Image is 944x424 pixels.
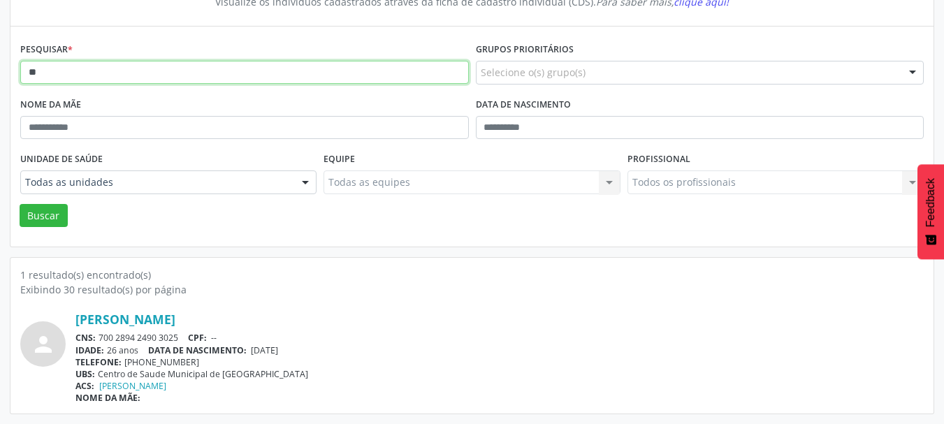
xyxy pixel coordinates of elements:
div: 1 resultado(s) encontrado(s) [20,268,924,282]
span: -- [211,332,217,344]
i: person [31,332,56,357]
span: Selecione o(s) grupo(s) [481,65,586,80]
div: [PHONE_NUMBER] [75,356,924,368]
div: 26 anos [75,344,924,356]
button: Buscar [20,204,68,228]
div: 700 2894 2490 3025 [75,332,924,344]
div: Centro de Saude Municipal de [GEOGRAPHIC_DATA] [75,368,924,380]
a: [PERSON_NAME] [99,380,166,392]
span: CNS: [75,332,96,344]
label: Equipe [324,149,355,170]
span: TELEFONE: [75,356,122,368]
span: [DATE] [251,344,278,356]
a: [PERSON_NAME] [75,312,175,327]
span: IDADE: [75,344,104,356]
label: Pesquisar [20,39,73,61]
label: Grupos prioritários [476,39,574,61]
span: Feedback [924,178,937,227]
button: Feedback - Mostrar pesquisa [917,164,944,259]
label: Nome da mãe [20,94,81,116]
span: CPF: [188,332,207,344]
span: Todas as unidades [25,175,288,189]
label: Profissional [627,149,690,170]
label: Data de nascimento [476,94,571,116]
span: NOME DA MÃE: [75,392,140,404]
span: DATA DE NASCIMENTO: [148,344,247,356]
label: Unidade de saúde [20,149,103,170]
span: ACS: [75,380,94,392]
div: Exibindo 30 resultado(s) por página [20,282,924,297]
span: UBS: [75,368,95,380]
